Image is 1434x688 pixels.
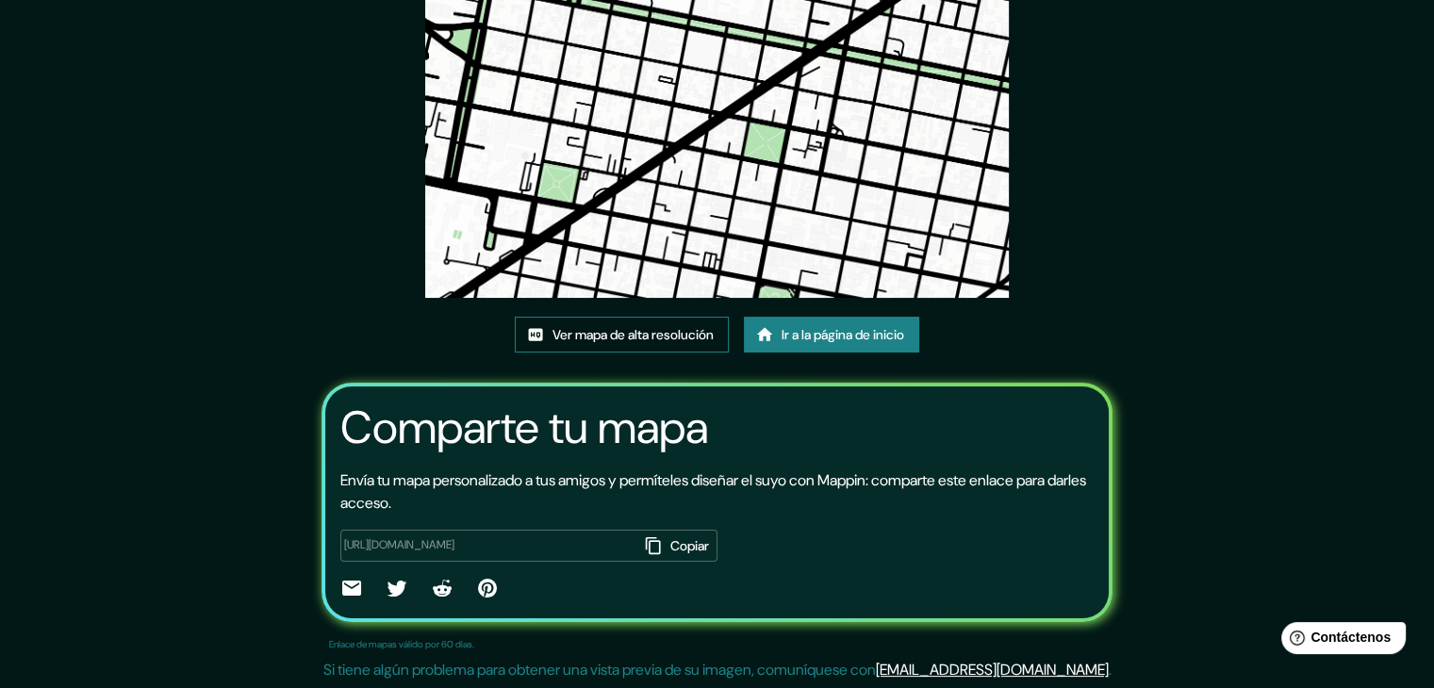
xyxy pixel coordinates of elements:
[340,398,708,457] font: Comparte tu mapa
[552,326,714,343] font: Ver mapa de alta resolución
[639,530,717,562] button: Copiar
[329,638,474,650] font: Enlace de mapas válido por 60 días.
[1109,660,1112,680] font: .
[876,660,1109,680] a: [EMAIL_ADDRESS][DOMAIN_NAME]
[515,317,729,352] a: Ver mapa de alta resolución
[782,326,904,343] font: Ir a la página de inicio
[744,317,919,352] a: Ir a la página de inicio
[670,537,709,554] font: Copiar
[1266,614,1413,667] iframe: Lanzador de widgets de ayuda
[323,660,876,680] font: Si tiene algún problema para obtener una vista previa de su imagen, comuníquese con
[340,470,1086,513] font: Envía tu mapa personalizado a tus amigos y permíteles diseñar el suyo con Mappin: comparte este e...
